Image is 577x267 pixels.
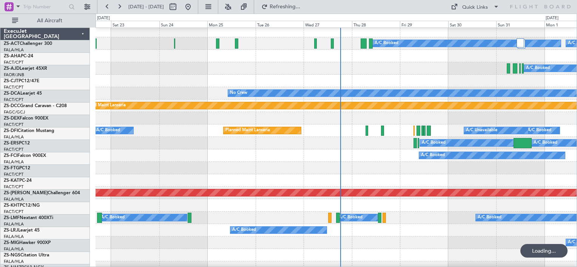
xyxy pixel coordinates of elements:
div: A/C Booked [422,137,446,149]
a: ZS-LRJLearjet 45 [4,228,40,233]
div: Sat 30 [448,21,496,28]
div: Sun 24 [159,21,207,28]
span: ZS-LRJ [4,228,18,233]
a: FALA/HLA [4,259,24,264]
div: Tue 26 [256,21,304,28]
a: FALA/HLA [4,159,24,165]
div: A/C Booked [232,224,256,236]
button: Refreshing... [258,1,303,13]
a: FACT/CPT [4,147,23,152]
a: FACT/CPT [4,60,23,65]
a: FALA/HLA [4,134,24,140]
a: ZS-FCIFalcon 900EX [4,153,46,158]
button: Quick Links [447,1,503,13]
span: ZS-AHA [4,54,21,58]
a: ZS-AHAPC-24 [4,54,33,58]
a: ZS-MIGHawker 900XP [4,241,51,245]
div: A/C Booked [96,125,120,136]
div: A/C Booked [534,137,557,149]
input: Trip Number [23,1,66,12]
a: ZS-DCALearjet 45 [4,91,42,96]
span: ZS-DCA [4,91,20,96]
a: ZS-[PERSON_NAME]Challenger 604 [4,191,80,195]
a: ZS-DFICitation Mustang [4,129,54,133]
button: All Aircraft [8,15,82,27]
div: Sun 31 [496,21,544,28]
a: FALA/HLA [4,234,24,239]
div: A/C Unavailable [466,125,497,136]
span: ZS-NGS [4,253,20,258]
a: FAGC/GCJ [4,109,25,115]
a: ZS-LMFNextant 400XTi [4,216,53,220]
div: A/C Booked [526,63,550,74]
span: ZS-LMF [4,216,20,220]
div: Planned Maint Lanseria [225,125,270,136]
div: [DATE] [97,15,110,21]
div: No Crew [230,87,247,99]
span: [DATE] - [DATE] [128,3,164,10]
div: Loading... [520,244,568,258]
a: FALA/HLA [4,246,24,252]
span: ZS-ACT [4,41,20,46]
a: FACT/CPT [4,84,23,90]
a: ZS-ACTChallenger 300 [4,41,52,46]
div: A/C Booked [101,212,125,223]
a: ZS-CJTPC12/47E [4,79,39,83]
div: A/C Booked [339,212,363,223]
div: Sat 23 [111,21,159,28]
span: All Aircraft [20,18,80,23]
a: FACT/CPT [4,172,23,177]
a: ZS-DCCGrand Caravan - C208 [4,104,67,108]
span: ZS-KAT [4,178,19,183]
span: Refreshing... [269,4,301,9]
a: FALA/HLA [4,196,24,202]
span: ZS-AJD [4,66,20,71]
a: FAOR/JNB [4,72,24,78]
a: ZS-KHTPC12/NG [4,203,40,208]
a: FACT/CPT [4,209,23,215]
a: ZS-KATPC-24 [4,178,32,183]
a: ZS-NGSCitation Ultra [4,253,49,258]
div: A/C Booked [375,38,398,49]
a: ZS-ERSPC12 [4,141,30,146]
span: ZS-DFI [4,129,18,133]
a: FACT/CPT [4,122,23,127]
div: Fri 29 [400,21,448,28]
div: Quick Links [462,4,488,11]
a: ZS-DEXFalcon 900EX [4,116,48,121]
div: [DATE] [546,15,558,21]
div: Mon 25 [207,21,255,28]
span: ZS-FTG [4,166,19,170]
span: ZS-CJT [4,79,19,83]
div: A/C Booked [528,125,551,136]
div: Thu 28 [352,21,400,28]
span: ZS-DCC [4,104,20,108]
a: FALA/HLA [4,221,24,227]
a: ZS-FTGPC12 [4,166,30,170]
div: A/C Booked [478,212,501,223]
a: FACT/CPT [4,184,23,190]
span: ZS-MIG [4,241,19,245]
a: ZS-AJDLearjet 45XR [4,66,47,71]
div: A/C Booked [421,150,445,161]
div: Planned Maint Lanseria [81,100,126,111]
span: ZS-ERS [4,141,19,146]
a: FALA/HLA [4,47,24,53]
span: ZS-KHT [4,203,20,208]
div: Wed 27 [304,21,352,28]
span: ZS-FCI [4,153,17,158]
span: ZS-DEX [4,116,20,121]
span: ZS-[PERSON_NAME] [4,191,48,195]
a: FACT/CPT [4,97,23,103]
